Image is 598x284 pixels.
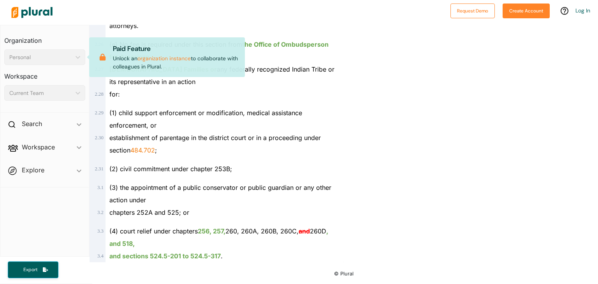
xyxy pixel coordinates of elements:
span: . [109,252,223,260]
button: Export [8,261,58,278]
a: Log In [575,7,590,14]
span: 3 . 1 [97,185,104,190]
ins: and sections 524.5-201 to 524.5-317 [109,252,221,260]
span: for: [109,90,120,98]
span: (3) the appointment of a public conservator or public guardian or any other action under [109,184,331,204]
p: Paid Feature [113,44,239,54]
del: and [299,227,310,235]
span: establishment of parentage in the district court or in a proceeding under section ; [109,134,321,154]
h3: Organization [4,29,85,46]
span: (2) civil commitment under chapter 253B; [109,165,232,173]
span: 2 . 28 [95,91,103,97]
button: Request Demo [450,4,495,18]
a: Request Demo [450,6,495,14]
a: Create Account [503,6,550,14]
span: (1) child support enforcement or modification, medical assistance enforcement, or [109,109,302,129]
a: 484.702 [130,146,155,154]
div: Current Team [9,89,72,97]
span: Export [18,266,43,273]
span: 2 . 30 [95,135,103,140]
h2: Search [22,119,42,128]
h3: Workspace [4,65,85,82]
div: Personal [9,53,72,61]
p: Unlock an to collaborate with colleagues in Plural. [113,44,239,71]
span: 2 . 31 [95,166,103,172]
span: 2 . 29 [95,110,103,116]
span: 3 . 3 [97,228,104,234]
small: © Plural [334,271,354,277]
span: (4) court relief under chapters 260, 260A, 260B, 260C, 260D [109,227,328,247]
button: Create Account [503,4,550,18]
ins: 256, 257, [198,227,225,235]
a: organization instance [137,55,191,62]
span: chapters 252A and 525; or [109,209,189,216]
span: 3 . 4 [97,253,104,259]
span: 3 . 2 [97,210,104,215]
